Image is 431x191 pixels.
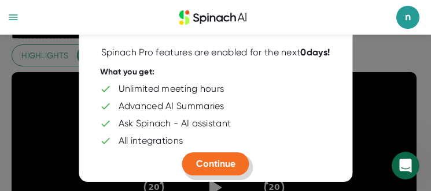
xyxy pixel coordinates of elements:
[101,47,330,58] div: Spinach Pro features are enabled for the next
[396,6,419,29] span: n
[392,152,419,179] iframe: Intercom live chat
[119,118,231,129] div: Ask Spinach - AI assistant
[119,135,183,147] div: All integrations
[100,67,155,77] div: What you get:
[182,152,249,175] button: Continue
[300,47,330,58] b: 0 days!
[119,100,224,112] div: Advanced AI Summaries
[119,83,224,95] div: Unlimited meeting hours
[196,158,235,169] span: Continue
